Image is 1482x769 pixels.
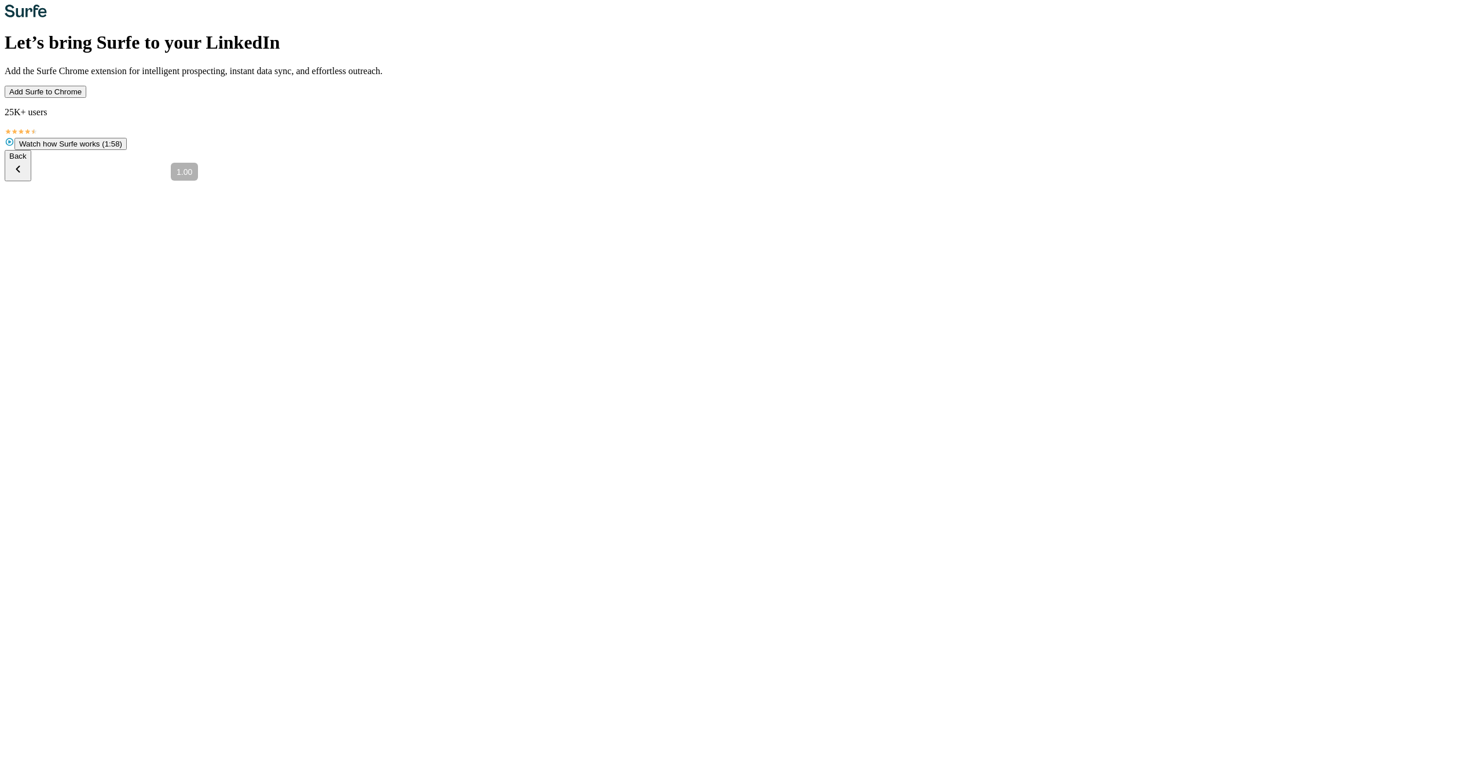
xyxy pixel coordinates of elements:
img: Rating Stars [5,128,38,135]
span: Watch how Surfe works (1:58) [19,140,122,148]
button: Watch how Surfe works (1:58) [14,138,127,150]
h1: Let’s bring Surfe to your LinkedIn [5,32,1477,53]
button: Add Surfe to Chrome [5,86,86,98]
p: Add the Surfe Chrome extension for intelligent prospecting, instant data sync, and effortless out... [5,66,1477,76]
img: Surfe's logo [5,5,47,17]
p: 25K+ users [5,107,1477,118]
button: Back [5,150,31,181]
span: Add Surfe to Chrome [9,87,82,96]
